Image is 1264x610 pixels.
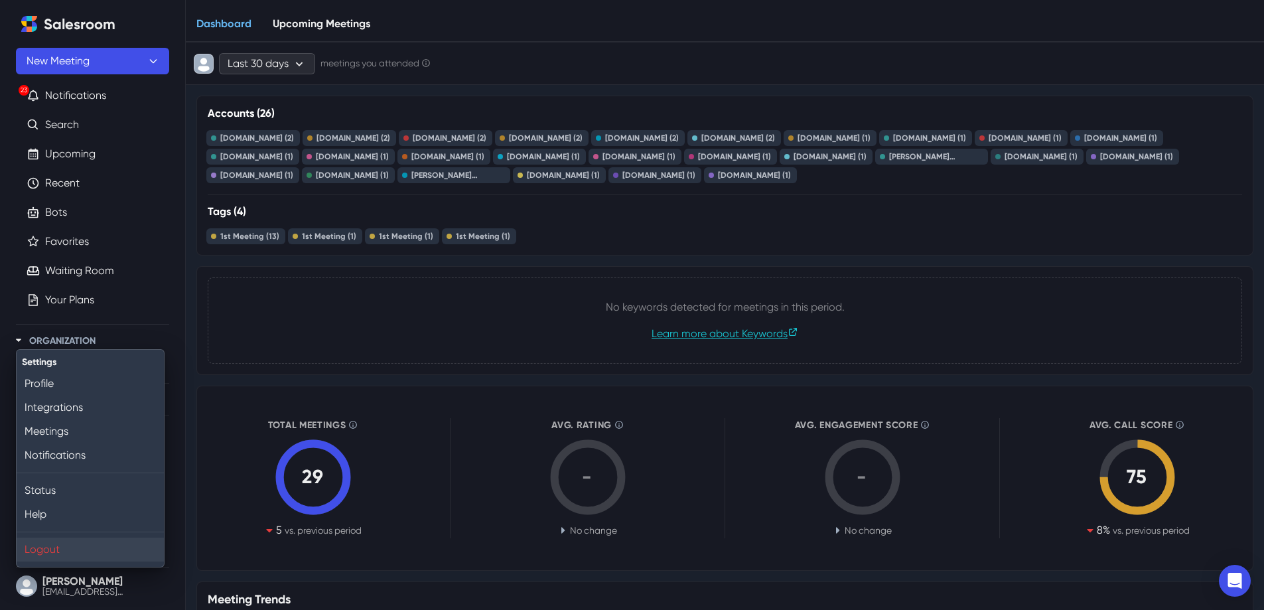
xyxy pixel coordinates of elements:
p: Avg. Engagement Score [757,418,967,432]
h4: Accounts (26) [208,107,275,119]
div: [DOMAIN_NAME] (1) [989,133,1062,143]
a: Your Plans [45,292,94,308]
button: Last 30 days [219,53,315,74]
div: [DOMAIN_NAME] (1) [220,171,293,180]
a: Notifications [17,443,164,467]
div: [DOMAIN_NAME] (1) [794,152,867,161]
p: meetings you attended [320,56,431,70]
div: 1st Meeting (1) [379,232,433,241]
div: [DOMAIN_NAME] (1) [602,152,675,161]
a: Profile [17,372,164,396]
div: 1st Meeting (1) [456,232,510,241]
h2: Salesroom [44,16,115,33]
span: vs. previous period [285,525,362,536]
a: Recent [45,175,80,191]
div: [DOMAIN_NAME] (1) [527,171,600,180]
div: [DOMAIN_NAME] (2) [220,133,294,143]
p: Settings [22,355,153,369]
span: No change [845,525,892,536]
p: Total Meetings [208,418,418,432]
span: No change [570,525,617,536]
button: User menu [16,573,169,599]
button: Toggle Organization [11,333,27,348]
div: [DOMAIN_NAME] (2) [701,133,775,143]
a: Upcoming Meetings [262,6,381,42]
p: Organization [29,334,96,348]
div: [DOMAIN_NAME] (2) [316,133,390,143]
a: Integrations [17,396,164,419]
div: [PERSON_NAME][DOMAIN_NAME] (1) [411,171,504,180]
div: [DOMAIN_NAME] (1) [316,152,389,161]
a: Help [17,502,164,526]
p: 8 % [1097,522,1190,538]
h4: Tags (4) [208,205,246,218]
h3: Meeting Trends [208,593,1242,607]
div: [DOMAIN_NAME] (1) [698,152,771,161]
button: Logout [17,538,164,562]
div: [DOMAIN_NAME] (1) [798,133,871,143]
div: [DOMAIN_NAME] (1) [316,171,389,180]
a: Search [45,117,79,133]
a: Status [17,479,164,502]
div: [DOMAIN_NAME] (1) [622,171,695,180]
div: 1st Meeting (1) [302,232,356,241]
button: New Meeting [16,48,169,74]
a: Learn more about Keywords [652,327,798,340]
div: 75 [1097,463,1177,492]
div: [DOMAIN_NAME] (1) [1005,152,1078,161]
p: Avg. Call Score [1032,418,1242,432]
div: [DOMAIN_NAME] (1) [1100,152,1173,161]
a: Dashboard [186,6,262,42]
div: [DOMAIN_NAME] (2) [605,133,679,143]
button: Toggle VC3 Central [11,424,27,440]
p: Avg. Rating [482,418,693,432]
div: [DOMAIN_NAME] (1) [893,133,966,143]
div: [DOMAIN_NAME] (1) [507,152,580,161]
div: [DOMAIN_NAME] (1) [220,152,293,161]
a: Upcoming [45,146,96,162]
span: - [857,466,867,489]
a: Meetings [17,419,164,443]
div: [DOMAIN_NAME] (1) [411,152,484,161]
a: Favorites [45,234,89,250]
div: [PERSON_NAME][DOMAIN_NAME] (1) [889,152,982,161]
div: [DOMAIN_NAME] (1) [1084,133,1157,143]
svg: avatar [194,54,213,73]
a: Waiting Room [45,263,114,279]
div: [DOMAIN_NAME] (1) [718,171,791,180]
button: 23Notifications [16,82,169,109]
span: - [582,466,593,489]
span: vs. previous period [1113,525,1190,536]
div: 1st Meeting (13) [220,232,279,241]
button: Toggle AE HQ [11,392,27,408]
div: [DOMAIN_NAME] (2) [413,133,486,143]
a: Bots [45,204,67,220]
div: [DOMAIN_NAME] (2) [509,133,583,143]
p: No keywords detected for meetings in this period. [219,299,1231,315]
a: Home [16,11,42,37]
div: Open Intercom Messenger [1219,565,1251,597]
p: 5 [276,522,362,538]
div: 29 [273,463,353,492]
